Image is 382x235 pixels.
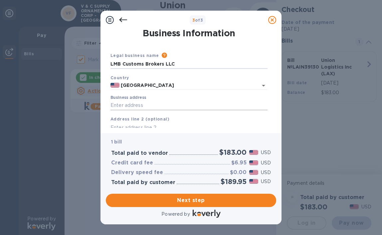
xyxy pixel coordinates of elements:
[249,179,258,184] img: USD
[110,59,268,69] input: Enter legal business name
[192,18,195,23] span: 3
[231,160,247,166] h3: $6.95
[111,160,153,166] h3: Credit card fee
[261,169,271,176] p: USD
[261,159,271,166] p: USD
[110,75,129,80] b: Country
[106,194,276,207] button: Next step
[261,149,271,156] p: USD
[259,81,268,90] button: Open
[249,170,258,175] img: USD
[249,150,258,155] img: USD
[219,148,247,156] h2: $183.00
[119,81,249,90] input: Select country
[110,83,119,88] img: US
[110,101,268,111] input: Enter address
[111,179,175,186] h3: Total paid by customer
[111,150,168,156] h3: Total paid to vendor
[193,210,221,218] img: Logo
[111,169,163,176] h3: Delivery speed fee
[109,28,269,39] h1: Business Information
[249,160,258,165] img: USD
[110,96,146,100] label: Business address
[111,139,122,144] b: 1 bill
[110,53,159,58] b: Legal business name
[261,178,271,185] p: USD
[111,196,271,204] span: Next step
[192,18,203,23] b: of 3
[110,117,169,121] b: Address line 2 (optional)
[221,177,247,186] h2: $189.95
[161,211,190,218] p: Powered by
[230,169,247,176] h3: $0.00
[110,122,268,132] input: Enter address line 2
